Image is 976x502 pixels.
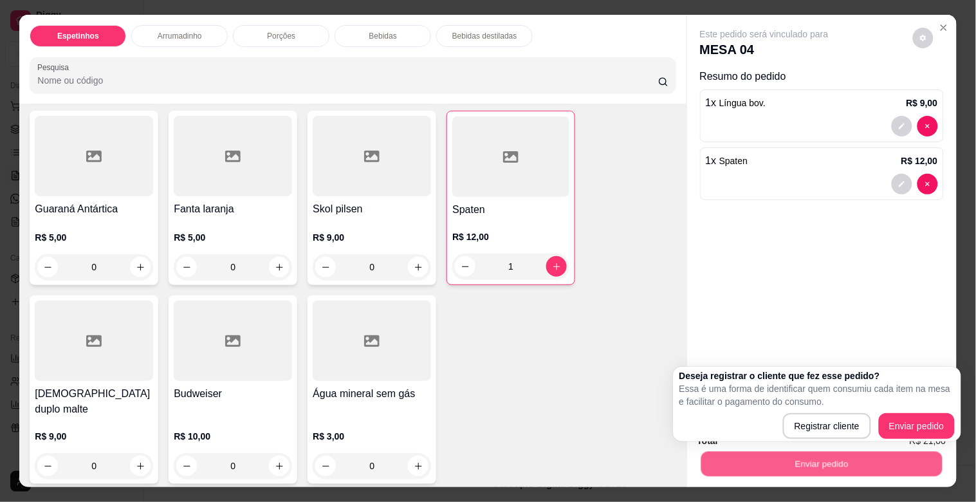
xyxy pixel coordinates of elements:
[37,257,58,277] button: decrease-product-quantity
[176,257,197,277] button: decrease-product-quantity
[892,116,912,136] button: decrease-product-quantity
[267,31,295,41] p: Porções
[700,41,829,59] p: MESA 04
[917,174,938,194] button: decrease-product-quantity
[174,386,292,402] h4: Budweiser
[879,413,955,439] button: Enviar pedido
[719,98,766,108] span: Língua bov.
[901,154,938,167] p: R$ 12,00
[452,202,569,218] h4: Spaten
[706,153,748,169] p: 1 x
[700,69,944,84] p: Resumo do pedido
[35,386,153,417] h4: [DEMOGRAPHIC_DATA] duplo malte
[269,456,290,476] button: increase-product-quantity
[313,201,431,217] h4: Skol pilsen
[37,456,58,476] button: decrease-product-quantity
[706,95,766,111] p: 1 x
[130,456,151,476] button: increase-product-quantity
[313,386,431,402] h4: Água mineral sem gás
[315,257,336,277] button: decrease-product-quantity
[35,231,153,244] p: R$ 5,00
[934,17,954,38] button: Close
[269,257,290,277] button: increase-product-quantity
[719,156,748,166] span: Spaten
[546,256,567,277] button: increase-product-quantity
[892,174,912,194] button: decrease-product-quantity
[57,31,99,41] p: Espetinhos
[174,231,292,244] p: R$ 5,00
[455,256,475,277] button: decrease-product-quantity
[913,28,934,48] button: decrease-product-quantity
[37,74,658,87] input: Pesquisa
[369,31,397,41] p: Bebidas
[679,369,955,382] h2: Deseja registrar o cliente que fez esse pedido?
[35,201,153,217] h4: Guaraná Antártica
[37,62,73,73] label: Pesquisa
[452,230,569,243] p: R$ 12,00
[313,430,431,443] p: R$ 3,00
[452,31,517,41] p: Bebidas destiladas
[917,116,938,136] button: decrease-product-quantity
[313,231,431,244] p: R$ 9,00
[679,382,955,408] p: Essa é uma forma de identificar quem consumiu cada item na mesa e facilitar o pagamento do consumo.
[158,31,202,41] p: Arrumadinho
[408,456,428,476] button: increase-product-quantity
[907,97,938,109] p: R$ 9,00
[697,436,718,446] strong: Total
[783,413,871,439] button: Registrar cliente
[176,456,197,476] button: decrease-product-quantity
[701,451,942,476] button: Enviar pedido
[408,257,428,277] button: increase-product-quantity
[130,257,151,277] button: increase-product-quantity
[35,430,153,443] p: R$ 9,00
[700,28,829,41] p: Este pedido será vinculado para
[174,430,292,443] p: R$ 10,00
[315,456,336,476] button: decrease-product-quantity
[174,201,292,217] h4: Fanta laranja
